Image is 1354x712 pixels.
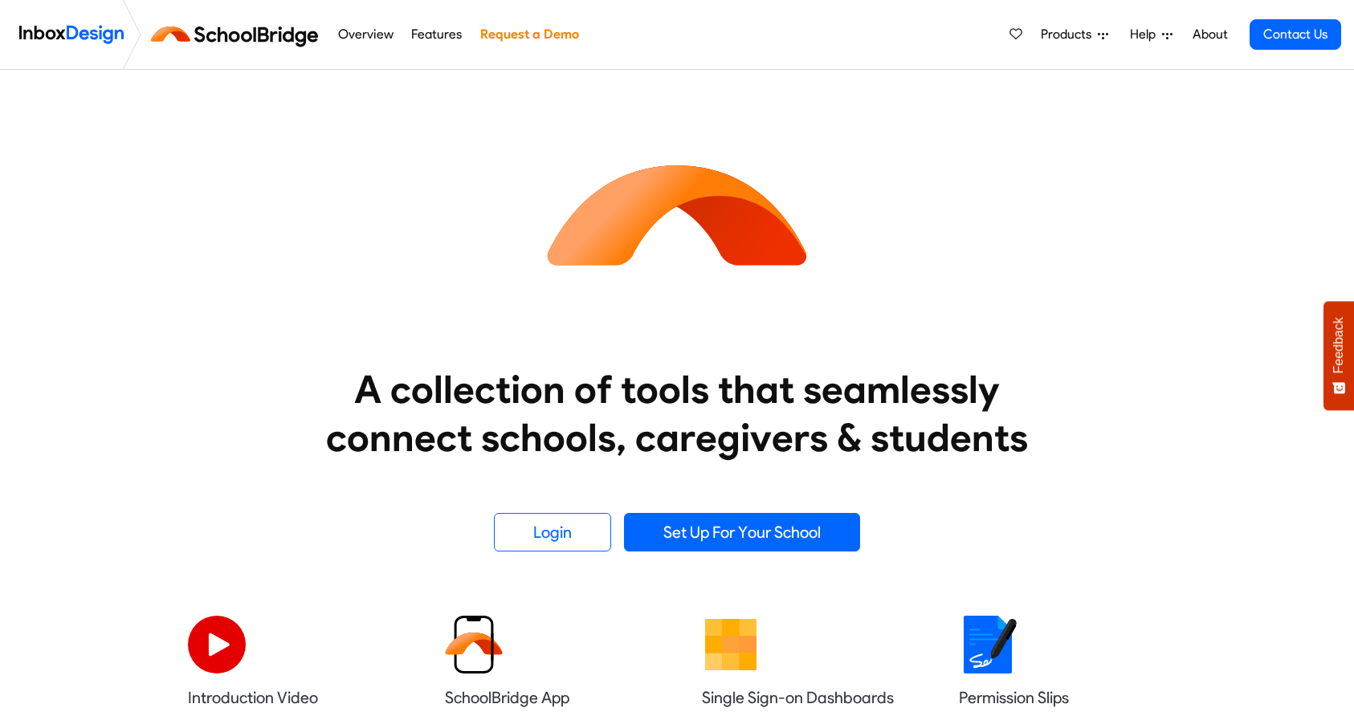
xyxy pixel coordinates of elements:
[333,18,398,51] a: Overview
[1250,19,1341,50] a: Contact Us
[407,18,467,51] a: Features
[624,513,860,551] a: Set Up For Your School
[702,616,760,673] img: 2022_01_13_icon_grid.svg
[188,616,246,673] img: 2022_07_11_icon_video_playback.svg
[1188,18,1232,51] a: About
[1034,18,1115,51] a: Products
[1130,25,1162,44] span: Help
[475,18,583,51] a: Request a Demo
[296,365,1058,462] heading: A collection of tools that seamlessly connect schools, caregivers & students
[445,616,503,673] img: 2022_01_13_icon_sb_app.svg
[1041,25,1098,44] span: Products
[1124,18,1179,51] a: Help
[702,686,909,709] h5: Single Sign-on Dashboards
[959,686,1166,709] h5: Permission Slips
[445,686,652,709] h5: SchoolBridge App
[494,513,611,551] a: Login
[1323,301,1354,410] button: Feedback - Show survey
[188,686,395,709] h5: Introduction Video
[959,616,1017,673] img: 2022_01_18_icon_signature.svg
[1332,317,1346,373] span: Feedback
[532,70,822,359] img: icon_schoolbridge.svg
[148,15,328,54] img: schoolbridge logo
